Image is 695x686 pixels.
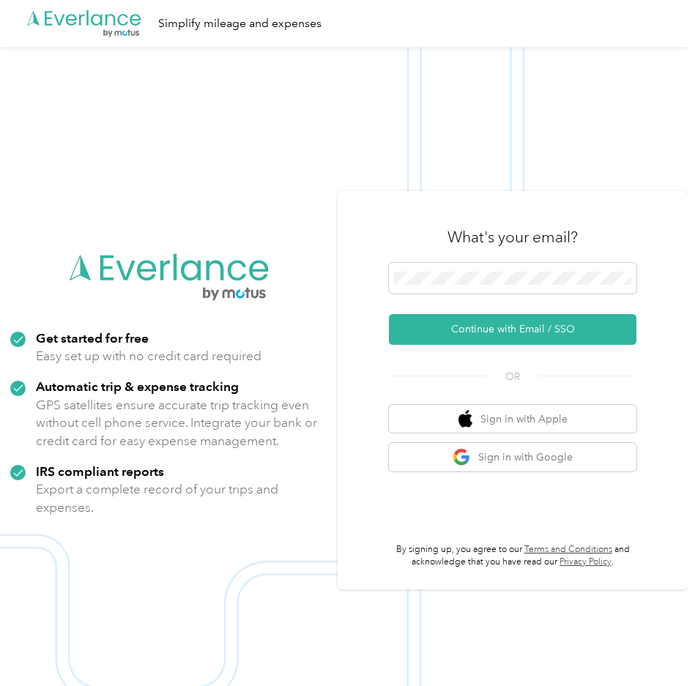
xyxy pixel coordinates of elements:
a: Terms and Conditions [524,544,612,555]
button: apple logoSign in with Apple [389,405,636,433]
p: Export a complete record of your trips and expenses. [36,480,327,516]
a: Privacy Policy [560,556,612,567]
button: Continue with Email / SSO [389,314,636,345]
img: apple logo [458,410,473,428]
img: google logo [453,448,471,466]
span: OR [487,369,538,384]
p: By signing up, you agree to our and acknowledge that you have read our . [389,543,636,569]
div: Simplify mileage and expenses [158,15,322,33]
p: Easy set up with no credit card required [36,347,261,365]
strong: IRS compliant reports [36,463,164,479]
strong: Get started for free [36,330,149,346]
strong: Automatic trip & expense tracking [36,379,239,394]
p: GPS satellites ensure accurate trip tracking even without cell phone service. Integrate your bank... [36,396,327,450]
h3: What's your email? [447,227,578,247]
button: google logoSign in with Google [389,443,636,471]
